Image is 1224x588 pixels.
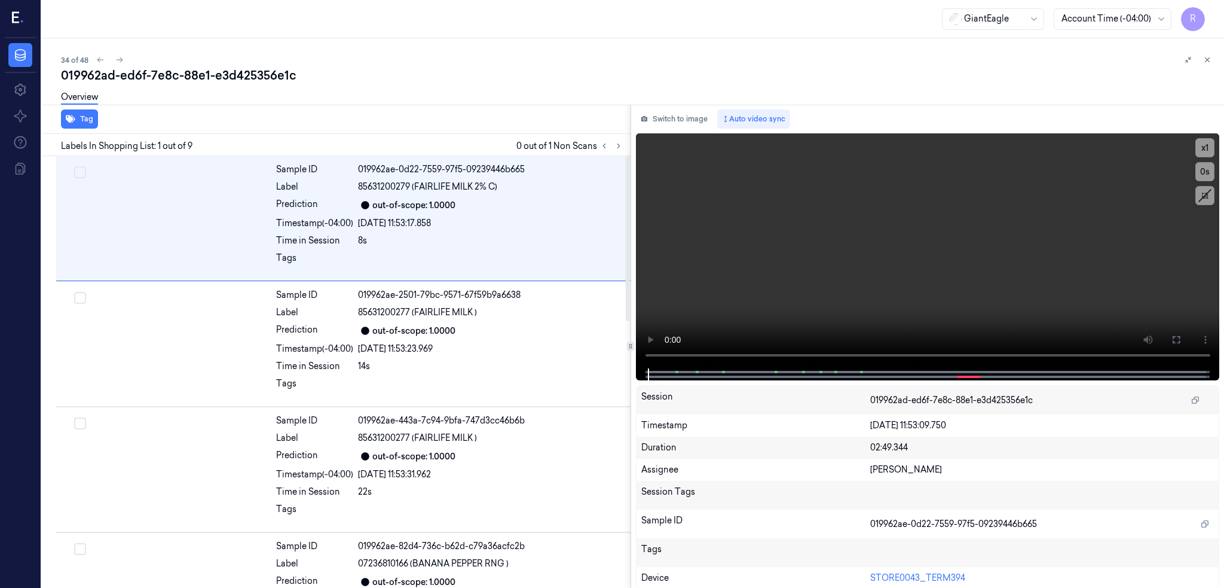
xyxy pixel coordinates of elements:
div: Prediction [276,324,353,338]
span: 85631200277 (FAIRLIFE MILK ) [358,432,477,444]
span: 34 of 48 [61,55,88,65]
div: Sample ID [276,415,353,427]
div: Timestamp (-04:00) [276,343,353,355]
span: 85631200277 (FAIRLIFE MILK ) [358,306,477,319]
div: Prediction [276,449,353,464]
div: Sample ID [276,289,353,301]
div: 019962ad-ed6f-7e8c-88e1-e3d425356e1c [61,67,1214,84]
a: Overview [61,91,98,105]
div: out-of-scope: 1.0000 [372,450,455,463]
div: Tags [276,377,353,397]
div: Duration [641,441,870,454]
span: 019962ae-0d22-7559-97f5-09239446b665 [870,518,1037,531]
button: x1 [1195,138,1214,157]
div: 02:49.344 [870,441,1214,454]
button: Select row [74,292,86,304]
button: Tag [61,109,98,129]
div: 14s [358,360,623,373]
div: Timestamp (-04:00) [276,217,353,230]
button: 0s [1195,162,1214,181]
div: Device [641,572,870,584]
button: Select row [74,418,86,429]
div: [PERSON_NAME] [870,464,1214,476]
div: Time in Session [276,234,353,247]
div: out-of-scope: 1.0000 [372,199,455,212]
div: Label [276,306,353,319]
span: 85631200279 (FAIRLIFE MILK 2% C) [358,181,497,193]
div: Sample ID [641,514,870,534]
div: Tags [276,503,353,522]
div: 019962ae-0d22-7559-97f5-09239446b665 [358,163,623,176]
div: Prediction [276,198,353,212]
div: [DATE] 11:53:17.858 [358,217,623,230]
span: 0 out of 1 Non Scans [516,139,626,153]
div: Sample ID [276,540,353,553]
div: [DATE] 11:53:31.962 [358,468,623,481]
div: Tags [641,543,870,562]
div: 22s [358,486,623,498]
span: 07236810166 (BANANA PEPPER RNG ) [358,557,509,570]
div: 019962ae-443a-7c94-9bfa-747d3cc46b6b [358,415,623,427]
button: Switch to image [636,109,712,129]
button: Select row [74,166,86,178]
button: Auto video sync [717,109,790,129]
div: 019962ae-2501-79bc-9571-67f59b9a6638 [358,289,623,301]
div: Time in Session [276,486,353,498]
button: R [1181,7,1205,31]
div: Label [276,432,353,444]
div: Tags [276,252,353,271]
div: STORE0043_TERM394 [870,572,1214,584]
div: Timestamp (-04:00) [276,468,353,481]
div: [DATE] 11:53:09.750 [870,419,1214,432]
div: Timestamp [641,419,870,432]
span: Labels In Shopping List: 1 out of 9 [61,140,192,153]
div: Sample ID [276,163,353,176]
span: 019962ad-ed6f-7e8c-88e1-e3d425356e1c [870,394,1033,407]
div: out-of-scope: 1.0000 [372,325,455,337]
div: Label [276,557,353,570]
div: Label [276,181,353,193]
div: Assignee [641,464,870,476]
div: Session Tags [641,486,870,505]
div: Session [641,391,870,410]
div: [DATE] 11:53:23.969 [358,343,623,355]
button: Select row [74,543,86,555]
div: 019962ae-82d4-736c-b62d-c79a36acfc2b [358,540,623,553]
div: Time in Session [276,360,353,373]
div: 8s [358,234,623,247]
